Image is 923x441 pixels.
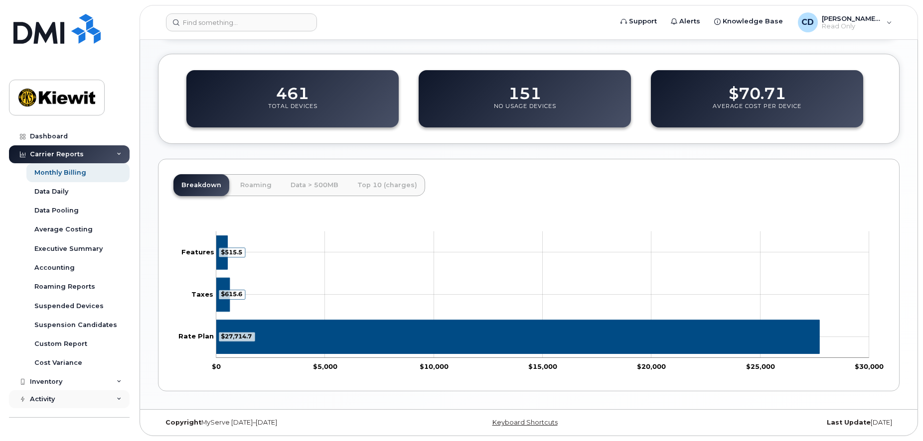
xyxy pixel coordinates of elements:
span: CD [801,16,814,28]
a: Keyboard Shortcuts [492,419,558,426]
a: Alerts [664,11,707,31]
strong: Copyright [165,419,201,426]
a: Support [614,11,664,31]
tspan: $25,000 [746,362,775,370]
tspan: Rate Plan [178,332,214,340]
span: Alerts [679,16,700,26]
tspan: $515.5 [221,248,242,255]
span: [PERSON_NAME] [PERSON_NAME] [822,14,882,22]
tspan: $10,000 [420,362,449,370]
g: Series [216,235,819,353]
p: Total Devices [268,103,317,120]
a: Roaming [232,174,280,196]
g: Chart [178,231,884,370]
a: Knowledge Base [707,11,790,31]
a: Top 10 (charges) [349,174,425,196]
tspan: Features [181,248,214,256]
tspan: $5,000 [313,362,337,370]
span: Read Only [822,22,882,30]
iframe: Messenger Launcher [880,398,916,434]
a: Data > 500MB [283,174,346,196]
div: Connor Dudka [791,12,899,32]
a: Breakdown [173,174,229,196]
tspan: $27,714.7 [221,332,252,340]
p: Average Cost Per Device [713,103,801,120]
dd: $70.71 [729,75,786,103]
tspan: Taxes [191,290,213,298]
strong: Last Update [827,419,871,426]
span: Support [629,16,657,26]
input: Find something... [166,13,317,31]
tspan: $615.6 [221,290,242,298]
tspan: $20,000 [637,362,666,370]
dd: 151 [508,75,541,103]
div: MyServe [DATE]–[DATE] [158,419,405,427]
div: [DATE] [652,419,900,427]
p: No Usage Devices [494,103,556,120]
tspan: $15,000 [528,362,557,370]
tspan: $30,000 [855,362,884,370]
tspan: $0 [212,362,221,370]
dd: 461 [276,75,309,103]
span: Knowledge Base [723,16,783,26]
